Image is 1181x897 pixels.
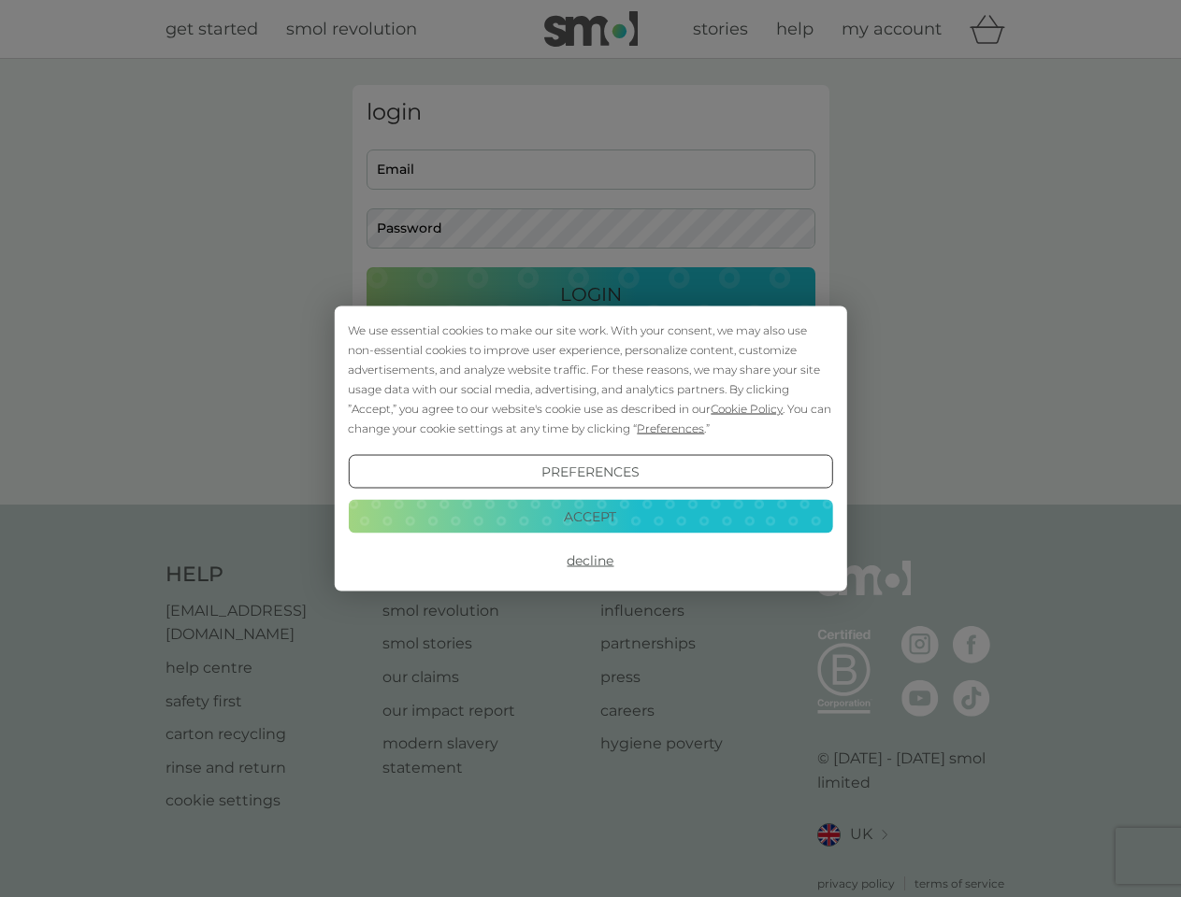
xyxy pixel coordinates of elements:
[334,306,846,591] div: Cookie Consent Prompt
[637,421,704,435] span: Preferences
[348,544,832,577] button: Decline
[348,499,832,533] button: Accept
[348,320,832,438] div: We use essential cookies to make our site work. With your consent, we may also use non-essential ...
[711,402,783,416] span: Cookie Policy
[348,455,832,489] button: Preferences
